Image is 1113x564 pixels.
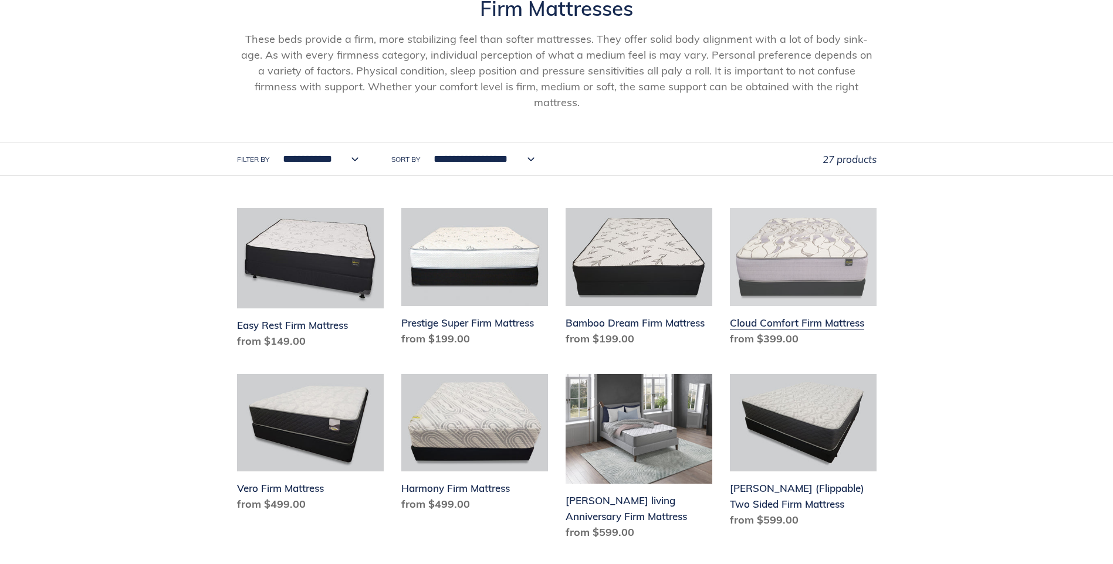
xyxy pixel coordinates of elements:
[566,208,712,351] a: Bamboo Dream Firm Mattress
[237,374,384,517] a: Vero Firm Mattress
[401,208,548,351] a: Prestige Super Firm Mattress
[401,374,548,517] a: Harmony Firm Mattress
[391,154,420,165] label: Sort by
[823,153,877,165] span: 27 products
[566,374,712,545] a: Scott living Anniversary Firm Mattress
[237,154,269,165] label: Filter by
[241,32,872,109] span: These beds provide a firm, more stabilizing feel than softer mattresses. They offer solid body al...
[730,374,877,533] a: Del Ray (Flippable) Two Sided Firm Mattress
[730,208,877,351] a: Cloud Comfort Firm Mattress
[237,208,384,354] a: Easy Rest Firm Mattress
